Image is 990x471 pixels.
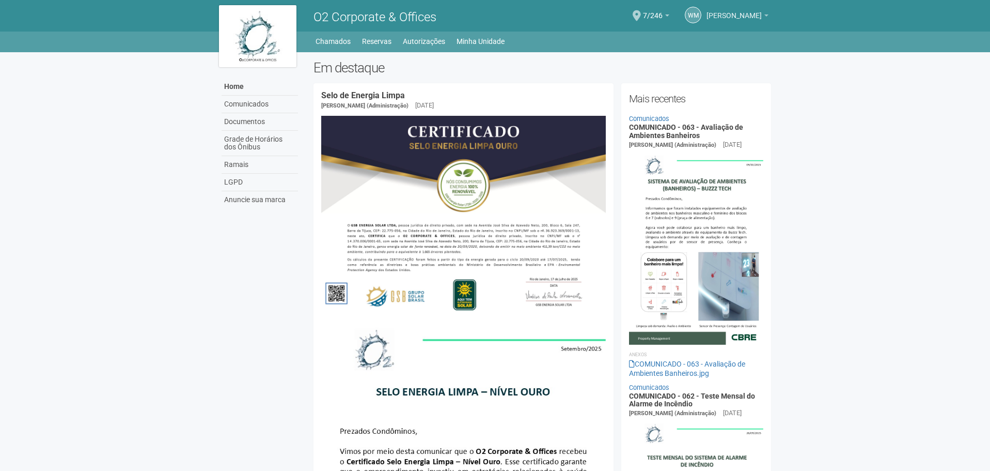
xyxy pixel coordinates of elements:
[629,115,669,123] a: Comunicados
[313,60,772,75] h2: Em destaque
[316,34,351,49] a: Chamados
[222,131,298,156] a: Grade de Horários dos Ônibus
[629,91,764,107] h2: Mais recentes
[321,116,606,317] img: COMUNICADO%20-%20054%20-%20Selo%20de%20Energia%20Limpa%20-%20P%C3%A1g.%202.jpg
[723,140,742,149] div: [DATE]
[222,191,298,208] a: Anuncie sua marca
[321,90,405,100] a: Selo de Energia Limpa
[629,150,764,344] img: COMUNICADO%20-%20063%20-%20Avalia%C3%A7%C3%A3o%20de%20Ambientes%20Banheiros.jpg
[629,123,743,139] a: COMUNICADO - 063 - Avaliação de Ambientes Banheiros
[313,10,436,24] span: O2 Corporate & Offices
[723,408,742,418] div: [DATE]
[643,2,663,20] span: 7/246
[706,13,768,21] a: [PERSON_NAME]
[629,142,716,148] span: [PERSON_NAME] (Administração)
[222,156,298,174] a: Ramais
[219,5,296,67] img: logo.jpg
[415,101,434,110] div: [DATE]
[629,384,669,391] a: Comunicados
[706,2,762,20] span: Wenderson Matheus de Almeida Schwantes
[222,78,298,96] a: Home
[629,392,755,408] a: COMUNICADO - 062 - Teste Mensal do Alarme de Incêndio
[629,360,745,377] a: COMUNICADO - 063 - Avaliação de Ambientes Banheiros.jpg
[643,13,669,21] a: 7/246
[362,34,391,49] a: Reservas
[222,174,298,191] a: LGPD
[222,96,298,113] a: Comunicados
[321,102,408,109] span: [PERSON_NAME] (Administração)
[629,350,764,359] li: Anexos
[403,34,445,49] a: Autorizações
[629,410,716,417] span: [PERSON_NAME] (Administração)
[222,113,298,131] a: Documentos
[685,7,701,23] a: WM
[457,34,505,49] a: Minha Unidade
